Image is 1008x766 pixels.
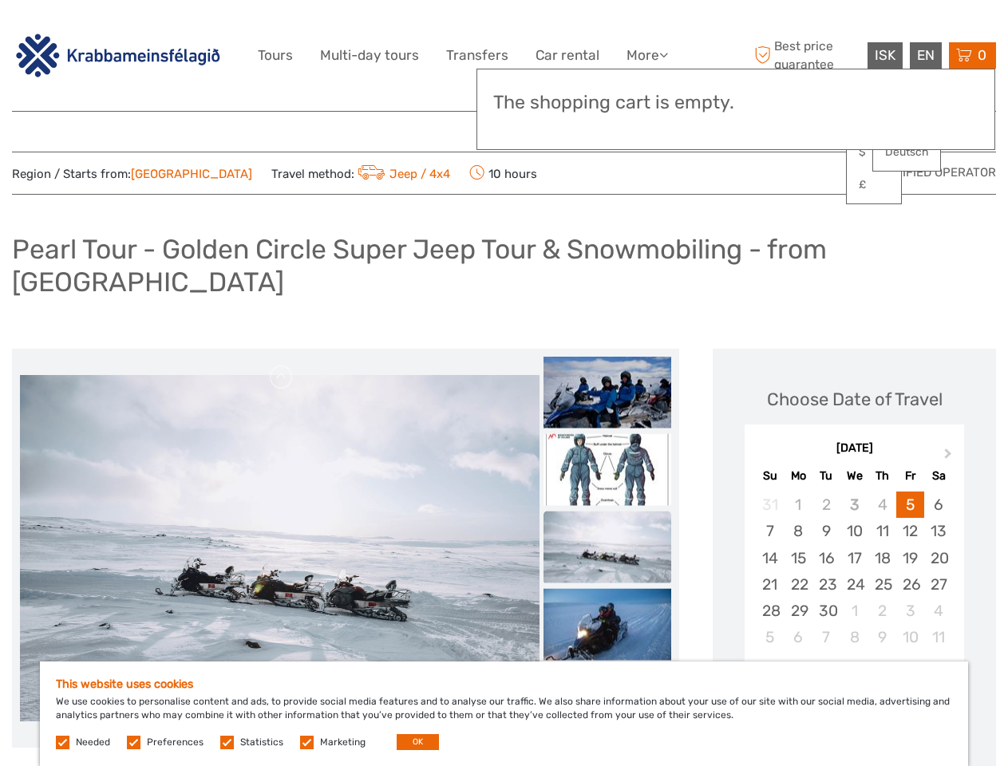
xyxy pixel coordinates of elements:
[924,624,952,650] div: Choose Saturday, October 11th, 2025
[896,598,924,624] div: Choose Friday, October 3rd, 2025
[924,598,952,624] div: Choose Saturday, October 4th, 2025
[544,434,671,506] img: 8c871eccc91c46f09d5cf47ccbf753a9_slider_thumbnail.jpeg
[12,233,996,298] h1: Pearl Tour - Golden Circle Super Jeep Tour & Snowmobiling - from [GEOGRAPHIC_DATA]
[147,736,204,749] label: Preferences
[896,492,924,518] div: Choose Friday, September 5th, 2025
[868,465,896,487] div: Th
[749,492,959,650] div: month 2025-09
[896,571,924,598] div: Choose Friday, September 26th, 2025
[544,589,671,661] img: b17046e268724dbf952013196d8752c7_slider_thumbnail.jpeg
[12,31,224,80] img: 3142-b3e26b51-08fe-4449-b938-50ec2168a4a0_logo_big.png
[785,492,812,518] div: Not available Monday, September 1st, 2025
[76,736,110,749] label: Needed
[873,138,940,167] a: Deutsch
[840,545,868,571] div: Choose Wednesday, September 17th, 2025
[756,518,784,544] div: Choose Sunday, September 7th, 2025
[12,166,252,183] span: Region / Starts from:
[446,44,508,67] a: Transfers
[975,47,989,63] span: 0
[756,545,784,571] div: Choose Sunday, September 14th, 2025
[745,440,964,457] div: [DATE]
[812,571,840,598] div: Choose Tuesday, September 23rd, 2025
[812,465,840,487] div: Tu
[868,571,896,598] div: Choose Thursday, September 25th, 2025
[785,624,812,650] div: Choose Monday, October 6th, 2025
[812,518,840,544] div: Choose Tuesday, September 9th, 2025
[868,492,896,518] div: Not available Thursday, September 4th, 2025
[840,624,868,650] div: Choose Wednesday, October 8th, 2025
[785,518,812,544] div: Choose Monday, September 8th, 2025
[785,598,812,624] div: Choose Monday, September 29th, 2025
[536,44,599,67] a: Car rental
[896,624,924,650] div: Choose Friday, October 10th, 2025
[924,518,952,544] div: Choose Saturday, September 13th, 2025
[756,571,784,598] div: Choose Sunday, September 21st, 2025
[868,624,896,650] div: Choose Thursday, October 9th, 2025
[896,545,924,571] div: Choose Friday, September 19th, 2025
[544,511,671,583] img: 6f92886cdbd84647accd9087a435d263_slider_thumbnail.jpeg
[868,545,896,571] div: Choose Thursday, September 18th, 2025
[840,571,868,598] div: Choose Wednesday, September 24th, 2025
[812,492,840,518] div: Not available Tuesday, September 2nd, 2025
[397,734,439,750] button: OK
[271,162,450,184] span: Travel method:
[756,598,784,624] div: Choose Sunday, September 28th, 2025
[847,171,901,199] a: £
[840,518,868,544] div: Choose Wednesday, September 10th, 2025
[785,545,812,571] div: Choose Monday, September 15th, 2025
[847,138,901,167] a: $
[320,736,366,749] label: Marketing
[812,545,840,571] div: Choose Tuesday, September 16th, 2025
[320,44,419,67] a: Multi-day tours
[258,44,293,67] a: Tours
[493,92,978,114] h3: The shopping cart is empty.
[896,465,924,487] div: Fr
[756,465,784,487] div: Su
[131,167,252,181] a: [GEOGRAPHIC_DATA]
[937,444,963,470] button: Next Month
[924,492,952,518] div: Choose Saturday, September 6th, 2025
[924,465,952,487] div: Sa
[756,492,784,518] div: Not available Sunday, August 31st, 2025
[354,167,450,181] a: Jeep / 4x4
[924,545,952,571] div: Choose Saturday, September 20th, 2025
[868,598,896,624] div: Choose Thursday, October 2nd, 2025
[767,387,943,412] div: Choose Date of Travel
[840,492,868,518] div: Not available Wednesday, September 3rd, 2025
[812,624,840,650] div: Choose Tuesday, October 7th, 2025
[880,164,996,181] span: Verified Operator
[785,571,812,598] div: Choose Monday, September 22nd, 2025
[924,571,952,598] div: Choose Saturday, September 27th, 2025
[875,47,895,63] span: ISK
[20,375,540,721] img: 6f92886cdbd84647accd9087a435d263_main_slider.jpeg
[840,465,868,487] div: We
[910,42,942,69] div: EN
[785,465,812,487] div: Mo
[469,162,537,184] span: 10 hours
[840,598,868,624] div: Choose Wednesday, October 1st, 2025
[627,44,668,67] a: More
[240,736,283,749] label: Statistics
[750,38,864,73] span: Best price guarantee
[812,598,840,624] div: Choose Tuesday, September 30th, 2025
[40,661,968,766] div: We use cookies to personalise content and ads, to provide social media features and to analyse ou...
[56,677,952,691] h5: This website uses cookies
[756,624,784,650] div: Choose Sunday, October 5th, 2025
[868,518,896,544] div: Choose Thursday, September 11th, 2025
[544,357,671,428] img: beb7156f110246c398c407fde2ae5fce_slider_thumbnail.jpg
[184,25,203,44] button: Open LiveChat chat widget
[22,28,180,41] p: We're away right now. Please check back later!
[896,518,924,544] div: Choose Friday, September 12th, 2025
